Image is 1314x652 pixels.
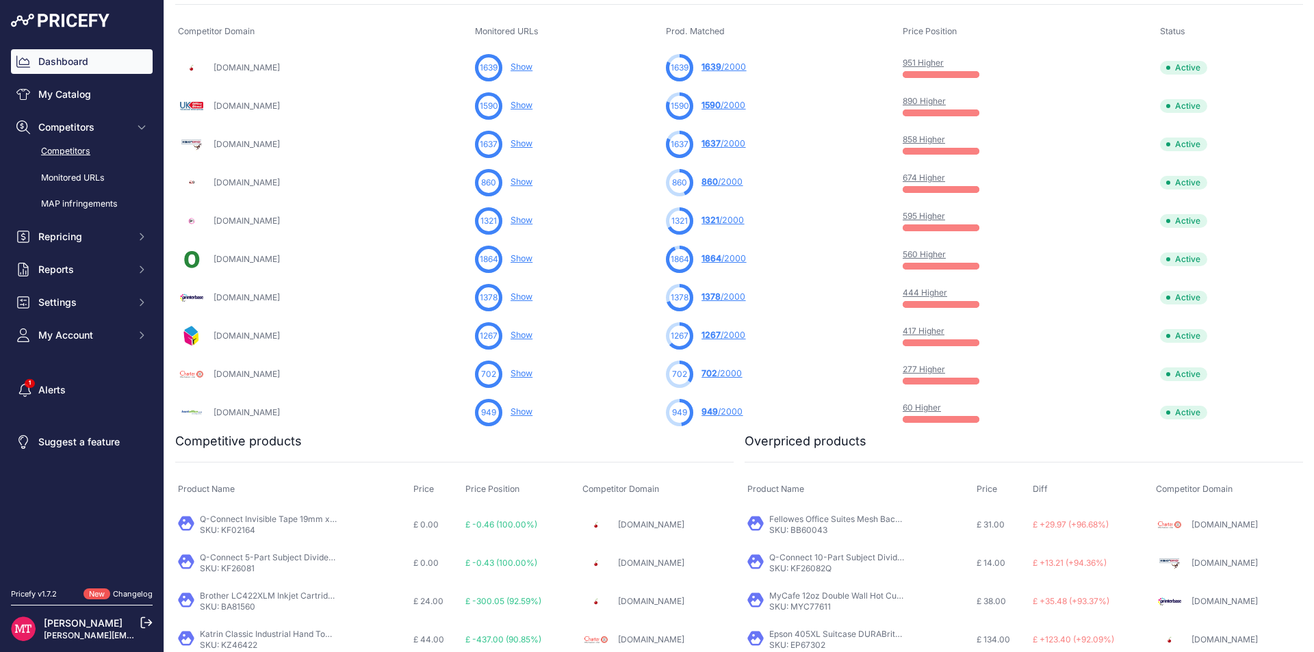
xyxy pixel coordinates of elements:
p: SKU: MYC77611 [769,601,906,612]
span: Reports [38,263,128,276]
a: 858 Higher [903,134,945,144]
a: 1590/2000 [701,100,745,110]
span: Monitored URLs [475,26,539,36]
span: 1267 [701,330,721,340]
a: [DOMAIN_NAME] [1191,558,1258,568]
span: £ +29.97 (+96.68%) [1033,519,1109,530]
p: SKU: KF26081 [200,563,337,574]
a: 890 Higher [903,96,946,106]
span: Active [1160,61,1207,75]
span: Active [1160,138,1207,151]
span: Competitor Domain [1156,484,1233,494]
span: Price Position [903,26,957,36]
span: £ 14.00 [977,558,1005,568]
span: £ 44.00 [413,634,444,644]
span: 1378 [480,291,498,304]
span: Active [1160,406,1207,419]
a: [DOMAIN_NAME] [618,519,684,530]
span: 1637 [701,138,721,148]
span: 1267 [671,330,688,342]
a: 1637/2000 [701,138,745,148]
a: Show [511,291,532,302]
a: [DOMAIN_NAME] [214,369,280,379]
a: [DOMAIN_NAME] [214,292,280,302]
span: 1864 [480,253,498,265]
span: 1321 [701,215,719,225]
a: Show [511,253,532,263]
span: Status [1160,26,1185,36]
span: 1637 [480,138,498,151]
span: £ +123.40 (+92.09%) [1033,634,1114,644]
span: Active [1160,252,1207,266]
a: 860/2000 [701,177,743,187]
p: SKU: EP67302 [769,640,906,651]
span: 1590 [480,100,498,112]
a: [DOMAIN_NAME] [1191,596,1258,606]
a: 702/2000 [701,368,742,378]
nav: Sidebar [11,49,153,572]
span: £ 24.00 [413,596,443,606]
span: 1590 [671,100,689,112]
span: New [83,588,110,600]
span: 1378 [671,291,688,304]
span: £ 0.00 [413,519,439,530]
span: £ -300.05 (92.59%) [465,596,541,606]
a: [DOMAIN_NAME] [214,407,280,417]
span: 1321 [480,215,497,227]
span: Competitor Domain [582,484,659,494]
span: Repricing [38,230,128,244]
a: 949/2000 [701,406,743,417]
div: Pricefy v1.7.2 [11,588,57,600]
p: SKU: KZ46422 [200,640,337,651]
a: 560 Higher [903,249,946,259]
span: 1639 [671,62,688,74]
a: Epson 405XL Suitcase DURABrite Ultra Ink Cartridge High Yield CMYK C13T05H64010 [769,629,1105,639]
a: [DOMAIN_NAME] [214,254,280,264]
a: Show [511,100,532,110]
a: 674 Higher [903,172,945,183]
a: 1378/2000 [701,291,745,302]
span: Active [1160,291,1207,304]
a: 1864/2000 [701,253,746,263]
a: Show [511,406,532,417]
button: Competitors [11,115,153,140]
button: My Account [11,323,153,348]
a: 417 Higher [903,326,944,336]
span: 860 [481,177,496,189]
a: [DOMAIN_NAME] [214,62,280,73]
span: Active [1160,99,1207,113]
a: [DOMAIN_NAME] [618,634,684,644]
span: 860 [701,177,718,187]
span: Settings [38,296,128,309]
a: [DOMAIN_NAME] [214,216,280,226]
span: £ 31.00 [977,519,1005,530]
a: Show [511,177,532,187]
a: Show [511,138,532,148]
p: SKU: BA81560 [200,601,337,612]
a: Q-Connect 10-Part Subject Divider Multi-Punched A4 (25 Pack) KF26082Q [769,552,1060,562]
span: Diff [1033,484,1048,494]
span: My Account [38,328,128,342]
span: Price [977,484,997,494]
a: Show [511,62,532,72]
h2: Competitive products [175,432,302,451]
a: [DOMAIN_NAME] [1191,519,1258,530]
p: SKU: KF02164 [200,525,337,536]
a: [PERSON_NAME][EMAIL_ADDRESS][DOMAIN_NAME] [44,630,255,640]
span: 949 [701,406,718,417]
a: Show [511,215,532,225]
a: [PERSON_NAME] [44,617,123,629]
a: [DOMAIN_NAME] [1191,634,1258,644]
span: Active [1160,176,1207,190]
a: [DOMAIN_NAME] [214,177,280,187]
a: [DOMAIN_NAME] [214,330,280,341]
a: Show [511,368,532,378]
span: Price [413,484,434,494]
button: Reports [11,257,153,282]
span: Active [1160,367,1207,381]
a: Show [511,330,532,340]
button: Repricing [11,224,153,249]
button: Settings [11,290,153,315]
span: 1639 [480,62,498,74]
span: 1267 [480,330,498,342]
